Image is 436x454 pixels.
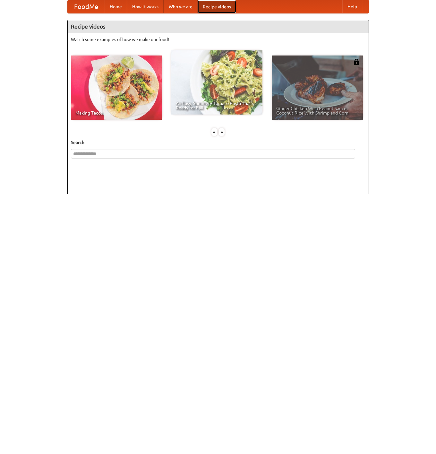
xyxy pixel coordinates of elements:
a: Making Tacos [71,56,162,120]
a: An Easy, Summery Tomato Pasta That's Ready for Fall [171,50,262,115]
div: » [219,128,225,136]
span: Making Tacos [75,111,158,115]
span: An Easy, Summery Tomato Pasta That's Ready for Fall [176,101,258,110]
p: Watch some examples of how we make our food! [71,36,365,43]
h4: Recipe videos [68,20,369,33]
a: Who we are [164,0,198,13]
h5: Search [71,139,365,146]
img: 483408.png [353,59,360,65]
a: Help [342,0,362,13]
a: Home [105,0,127,13]
a: Recipe videos [198,0,236,13]
a: FoodMe [68,0,105,13]
a: How it works [127,0,164,13]
div: « [211,128,217,136]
